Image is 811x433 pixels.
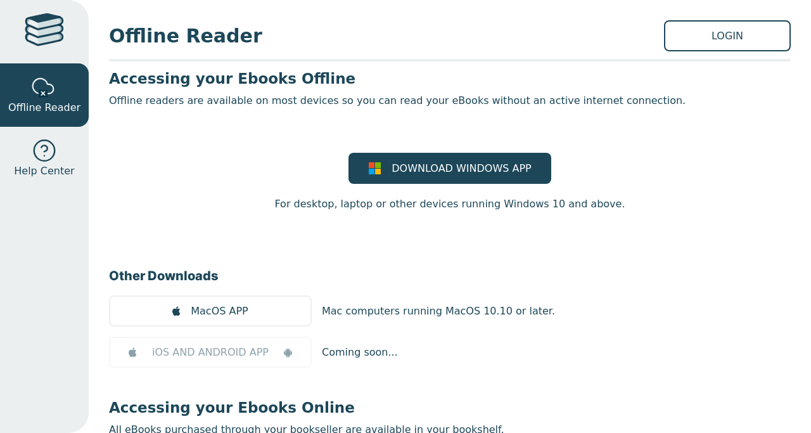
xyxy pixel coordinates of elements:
h3: Other Downloads [109,266,791,285]
span: Offline Reader [8,100,80,115]
h3: Accessing your Ebooks Offline [109,69,791,88]
p: Mac computers running MacOS 10.10 or later. [322,304,555,319]
span: Offline Reader [109,22,664,50]
a: LOGIN [664,20,791,51]
a: MacOS APP [109,295,312,326]
span: DOWNLOAD WINDOWS APP [392,161,531,176]
p: Coming soon... [322,345,398,360]
span: iOS AND ANDROID APP [152,345,269,360]
p: Offline readers are available on most devices so you can read your eBooks without an active inter... [109,93,791,108]
h3: Accessing your Ebooks Online [109,398,791,417]
p: For desktop, laptop or other devices running Windows 10 and above. [274,197,625,212]
a: DOWNLOAD WINDOWS APP [348,153,551,184]
span: Help Center [14,164,74,179]
span: MacOS APP [191,304,248,319]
